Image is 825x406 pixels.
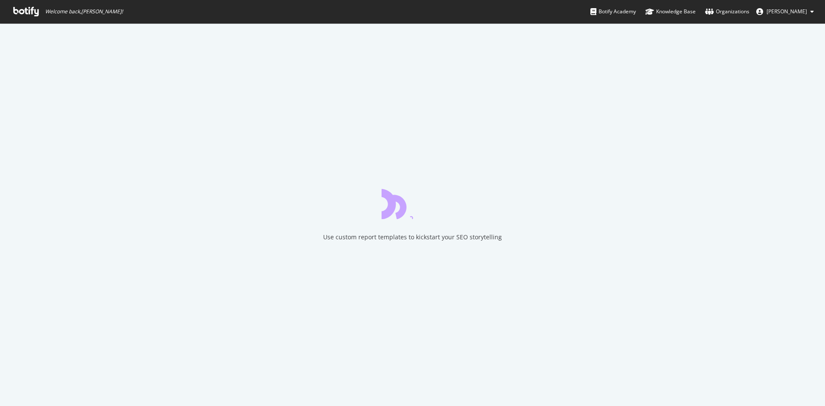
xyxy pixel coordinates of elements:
[323,233,502,241] div: Use custom report templates to kickstart your SEO storytelling
[382,188,443,219] div: animation
[590,7,636,16] div: Botify Academy
[645,7,696,16] div: Knowledge Base
[45,8,123,15] span: Welcome back, [PERSON_NAME] !
[749,5,821,18] button: [PERSON_NAME]
[705,7,749,16] div: Organizations
[767,8,807,15] span: Marta Plaza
